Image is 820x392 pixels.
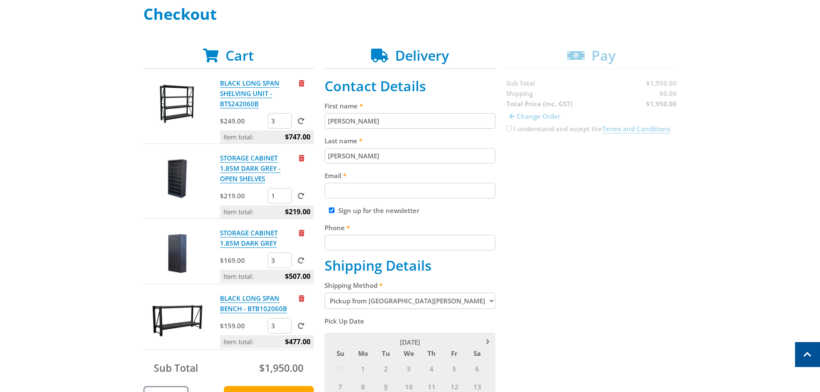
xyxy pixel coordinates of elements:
span: 4 [421,360,442,377]
select: Please select a shipping method. [325,293,495,309]
p: Item total: [220,205,314,218]
span: [DATE] [400,338,420,346]
label: First name [325,101,495,111]
img: BLACK LONG SPAN BENCH - BTB102060B [152,293,203,345]
p: $249.00 [220,116,266,126]
span: 31 [329,360,351,377]
span: Mo [352,348,374,359]
span: $477.00 [285,335,310,348]
p: Item total: [220,335,314,348]
span: 3 [398,360,420,377]
img: BLACK LONG SPAN SHELVING UNIT - BTS242060B [152,78,203,130]
img: STORAGE CABINET 1.85M DARK GREY - OPEN SHELVES [152,153,203,204]
label: Shipping Method [325,280,495,290]
a: Remove from cart [299,154,304,162]
h2: Shipping Details [325,257,495,274]
a: STORAGE CABINET 1.85M DARK GREY [220,228,278,248]
span: $219.00 [285,205,310,218]
span: 2 [375,360,397,377]
p: $219.00 [220,191,266,201]
input: Please enter your last name. [325,148,495,164]
p: $159.00 [220,321,266,331]
p: $169.00 [220,255,266,265]
span: Cart [226,46,254,65]
span: $747.00 [285,130,310,143]
label: Pick Up Date [325,316,495,326]
a: Remove from cart [299,79,304,87]
span: 1 [352,360,374,377]
p: Item total: [220,130,314,143]
span: Th [421,348,442,359]
a: STORAGE CABINET 1.85M DARK GREY - OPEN SHELVES [220,154,281,183]
label: Last name [325,136,495,146]
label: Email [325,170,495,181]
p: Item total: [220,270,314,283]
h1: Checkout [143,6,677,23]
span: Delivery [395,46,449,65]
h2: Contact Details [325,78,495,94]
label: Sign up for the newsletter [338,206,419,215]
span: We [398,348,420,359]
span: Fr [443,348,465,359]
label: Phone [325,222,495,233]
input: Please enter your telephone number. [325,235,495,250]
a: Remove from cart [299,228,304,237]
input: Please enter your email address. [325,183,495,198]
a: BLACK LONG SPAN BENCH - BTB102060B [220,294,287,313]
span: $1,950.00 [259,361,303,375]
span: Sub Total [154,361,198,375]
input: Please enter your first name. [325,113,495,129]
span: Tu [375,348,397,359]
img: STORAGE CABINET 1.85M DARK GREY [152,228,203,279]
span: $507.00 [285,270,310,283]
a: Remove from cart [299,294,304,302]
span: Sa [466,348,488,359]
span: 6 [466,360,488,377]
a: BLACK LONG SPAN SHELVING UNIT - BTS242060B [220,79,279,108]
span: Su [329,348,351,359]
span: 5 [443,360,465,377]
